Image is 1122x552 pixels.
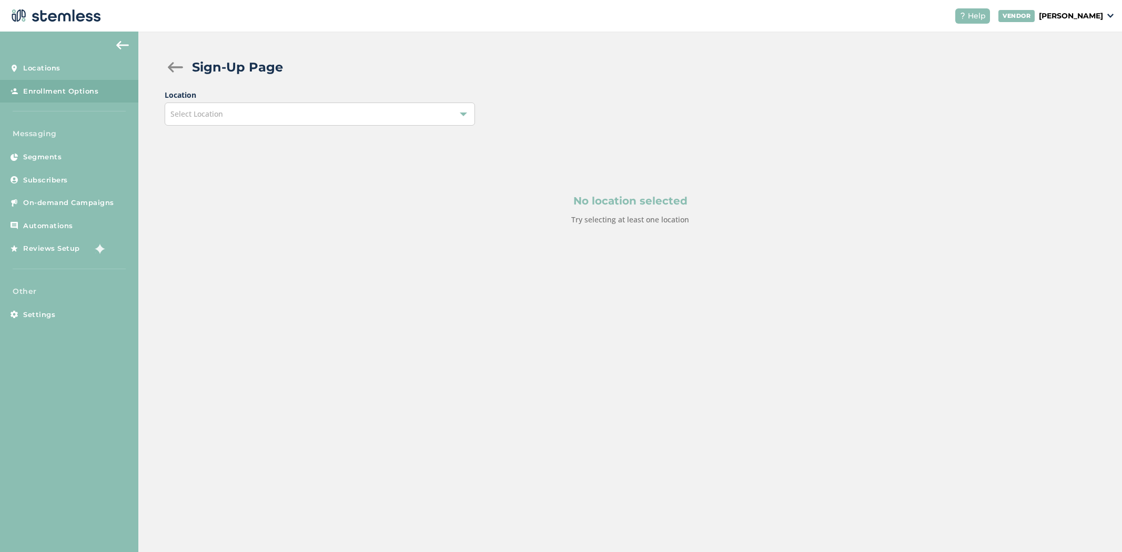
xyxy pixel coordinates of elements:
span: Reviews Setup [23,243,80,254]
p: No location selected [215,193,1045,209]
span: Enrollment Options [23,86,98,97]
img: icon_down-arrow-small-66adaf34.svg [1107,14,1114,18]
span: Settings [23,310,55,320]
div: VENDOR [998,10,1035,22]
span: Automations [23,221,73,231]
p: [PERSON_NAME] [1039,11,1103,22]
span: On-demand Campaigns [23,198,114,208]
label: Try selecting at least one location [571,214,689,224]
img: logo-dark-0685b13c.svg [8,5,101,26]
label: Location [165,89,475,100]
img: icon-help-white-03924b79.svg [959,13,966,19]
span: Select Location [170,109,223,119]
img: glitter-stars-b7820f95.gif [88,238,109,259]
span: Help [968,11,986,22]
span: Segments [23,152,62,162]
span: Subscribers [23,175,68,186]
h2: Sign-Up Page [192,58,283,77]
iframe: Chat Widget [1069,502,1122,552]
span: Locations [23,63,60,74]
img: icon-arrow-back-accent-c549486e.svg [116,41,129,49]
